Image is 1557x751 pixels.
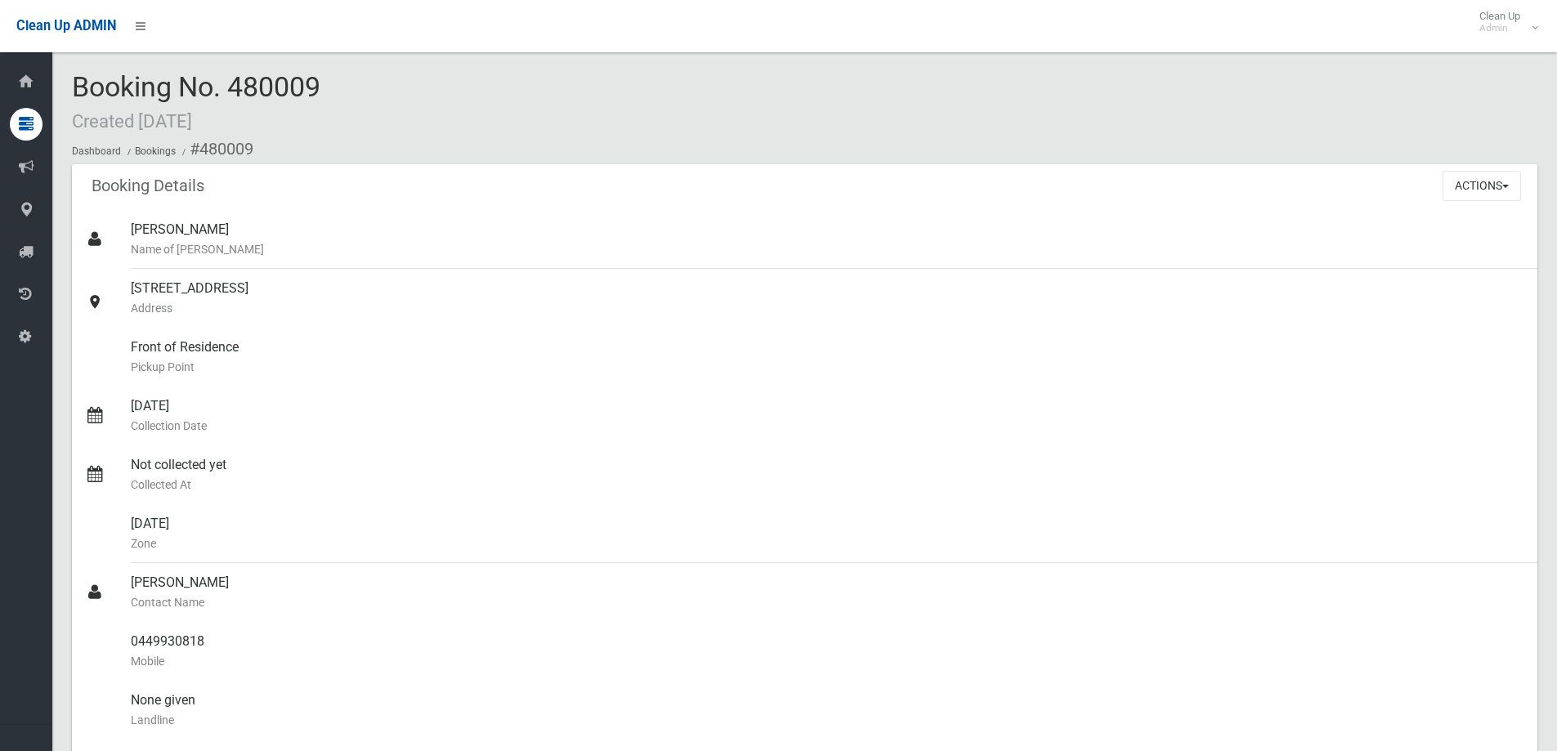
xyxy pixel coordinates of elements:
[1443,171,1521,201] button: Actions
[131,534,1524,553] small: Zone
[131,445,1524,504] div: Not collected yet
[16,18,116,34] span: Clean Up ADMIN
[131,298,1524,318] small: Address
[72,145,121,157] a: Dashboard
[131,210,1524,269] div: [PERSON_NAME]
[131,269,1524,328] div: [STREET_ADDRESS]
[131,710,1524,730] small: Landline
[135,145,176,157] a: Bookings
[131,475,1524,494] small: Collected At
[131,563,1524,622] div: [PERSON_NAME]
[72,170,224,202] header: Booking Details
[72,110,192,132] small: Created [DATE]
[178,134,253,164] li: #480009
[1479,22,1520,34] small: Admin
[72,70,320,134] span: Booking No. 480009
[1471,10,1537,34] span: Clean Up
[131,387,1524,445] div: [DATE]
[131,651,1524,671] small: Mobile
[131,592,1524,612] small: Contact Name
[131,239,1524,259] small: Name of [PERSON_NAME]
[131,416,1524,436] small: Collection Date
[131,681,1524,740] div: None given
[131,622,1524,681] div: 0449930818
[131,504,1524,563] div: [DATE]
[131,328,1524,387] div: Front of Residence
[131,357,1524,377] small: Pickup Point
